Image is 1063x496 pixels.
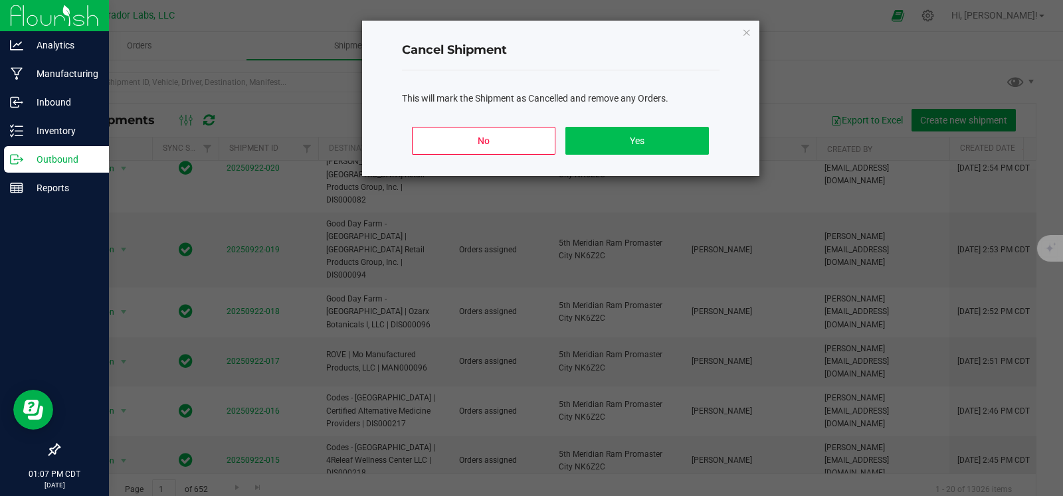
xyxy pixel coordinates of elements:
inline-svg: Analytics [10,39,23,52]
inline-svg: Reports [10,181,23,195]
inline-svg: Outbound [10,153,23,166]
p: Inbound [23,94,103,110]
button: Close [742,24,751,40]
iframe: Resource center [13,390,53,430]
p: [DATE] [6,480,103,490]
p: This will mark the Shipment as Cancelled and remove any Orders. [402,92,720,106]
p: 01:07 PM CDT [6,468,103,480]
p: Outbound [23,151,103,167]
button: No [412,127,555,155]
inline-svg: Manufacturing [10,67,23,80]
p: Analytics [23,37,103,53]
inline-svg: Inventory [10,124,23,137]
button: Yes [565,127,708,155]
inline-svg: Inbound [10,96,23,109]
p: Reports [23,180,103,196]
p: Inventory [23,123,103,139]
h4: Cancel Shipment [402,42,720,59]
p: Manufacturing [23,66,103,82]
